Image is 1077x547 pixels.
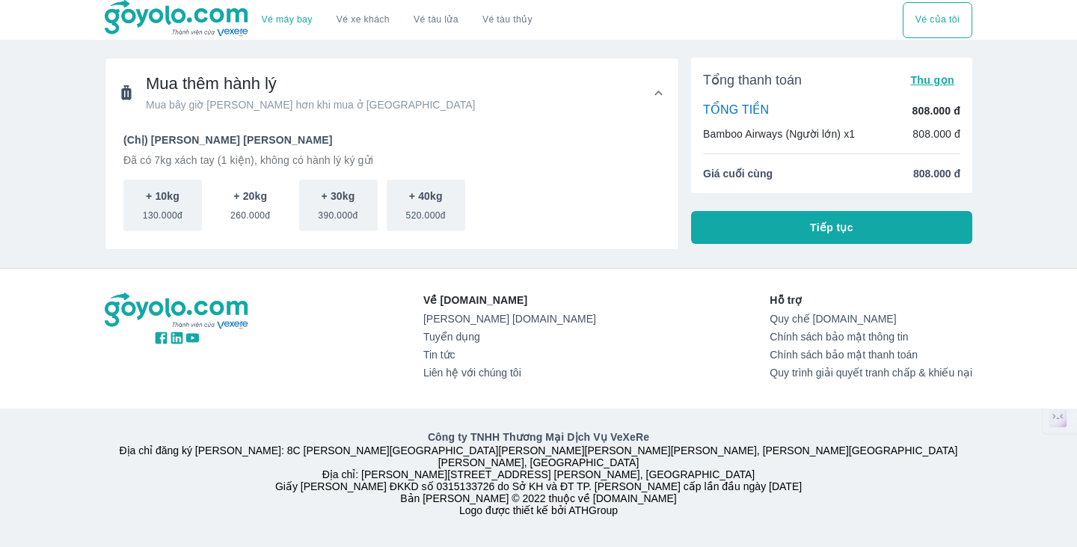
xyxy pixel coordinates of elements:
span: 260.000đ [230,204,270,221]
span: 808.000 đ [913,166,960,181]
p: Bamboo Airways (Người lớn) x1 [703,126,855,141]
span: 130.000đ [143,204,182,221]
a: Chính sách bảo mật thông tin [770,331,972,343]
button: Thu gọn [904,70,960,91]
div: Mua thêm hành lýMua bây giờ [PERSON_NAME] hơn khi mua ở [GEOGRAPHIC_DATA] [105,127,678,249]
a: Quy chế [DOMAIN_NAME] [770,313,972,325]
p: + 10kg [146,189,179,204]
p: Về [DOMAIN_NAME] [423,293,596,308]
div: Mua thêm hành lýMua bây giờ [PERSON_NAME] hơn khi mua ở [GEOGRAPHIC_DATA] [105,58,678,127]
p: Công ty TNHH Thương Mại Dịch Vụ VeXeRe [108,430,969,444]
button: Vé tàu thủy [470,2,544,38]
a: Chính sách bảo mật thanh toán [770,349,972,361]
p: Hỗ trợ [770,293,972,308]
span: 390.000đ [318,204,358,221]
span: Mua bây giờ [PERSON_NAME] hơn khi mua ở [GEOGRAPHIC_DATA] [146,97,475,112]
a: [PERSON_NAME] [DOMAIN_NAME] [423,313,596,325]
a: Vé tàu lửa [402,2,470,38]
a: Vé xe khách [337,14,390,25]
div: choose transportation mode [903,2,972,38]
span: 520.000đ [406,204,446,221]
button: + 20kg260.000đ [211,180,289,231]
a: Vé máy bay [262,14,313,25]
p: + 20kg [233,189,267,204]
a: Tin tức [423,349,596,361]
span: Giá cuối cùng [703,166,773,181]
img: logo [105,293,250,330]
span: Thu gọn [910,74,954,86]
a: Quy trình giải quyết tranh chấp & khiếu nại [770,367,972,379]
button: + 10kg130.000đ [123,180,202,231]
button: Tiếp tục [691,211,972,244]
p: 808.000 đ [912,126,960,141]
p: (Chị) [PERSON_NAME] [PERSON_NAME] [123,132,660,147]
div: Địa chỉ đăng ký [PERSON_NAME]: 8C [PERSON_NAME][GEOGRAPHIC_DATA][PERSON_NAME][PERSON_NAME][PERSON... [96,430,981,516]
span: Tiếp tục [810,220,853,235]
button: + 40kg520.000đ [387,180,465,231]
p: 808.000 đ [912,103,960,118]
div: scrollable baggage options [123,180,660,231]
p: Đã có 7kg xách tay (1 kiện), không có hành lý ký gửi [123,153,660,168]
p: + 30kg [322,189,355,204]
button: + 30kg390.000đ [299,180,378,231]
button: Vé của tôi [903,2,972,38]
span: Mua thêm hành lý [146,73,475,94]
p: TỔNG TIỀN [703,103,769,119]
a: Tuyển dụng [423,331,596,343]
a: Liên hệ với chúng tôi [423,367,596,379]
div: choose transportation mode [250,2,544,38]
span: Tổng thanh toán [703,71,802,89]
p: + 40kg [409,189,443,204]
